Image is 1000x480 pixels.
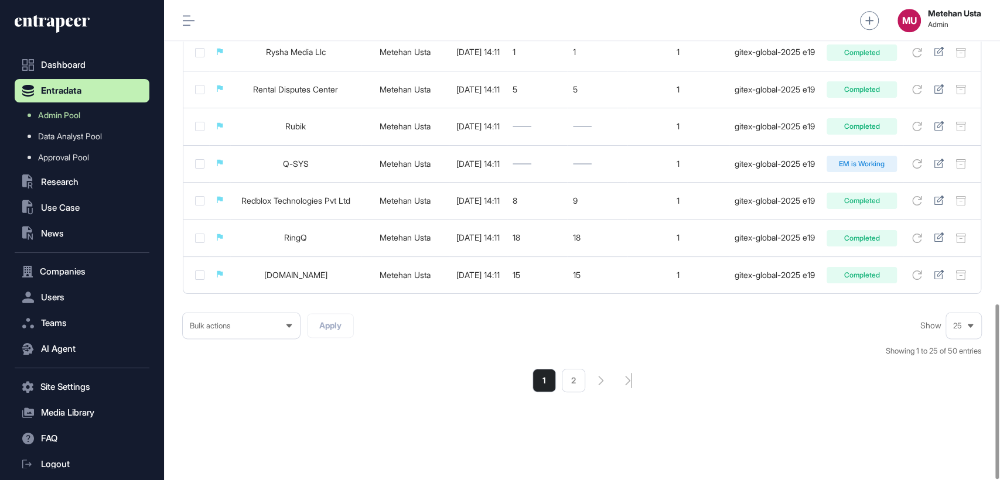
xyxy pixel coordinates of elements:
div: Completed [827,44,897,61]
span: Logout [41,460,70,469]
div: Completed [827,267,897,283]
div: 1 [513,47,561,57]
a: Dashboard [15,53,149,77]
div: Completed [827,193,897,209]
div: 1 [633,47,723,57]
div: 15 [573,270,622,280]
a: Metehan Usta [380,270,431,280]
a: Rubik [285,121,306,131]
div: 1 [573,47,622,57]
button: Use Case [15,196,149,220]
div: 8 [513,196,561,205]
div: 1 [633,196,723,205]
div: [DATE] 14:11 [455,233,501,242]
span: Approval Pool [38,153,89,162]
a: 2 [562,369,585,392]
a: Data Analyst Pool [21,126,149,147]
span: AI Agent [41,344,76,354]
div: Completed [827,230,897,246]
button: MU [897,9,921,32]
div: [DATE] 14:11 [455,85,501,94]
div: gitex-global-2025 e19 [735,85,815,94]
span: Media Library [41,408,94,417]
a: Metehan Usta [380,159,431,169]
button: Companies [15,260,149,283]
a: Redblox Technologies Pvt Ltd [241,196,350,205]
a: Q-SYS [283,159,309,169]
div: 1 [633,85,723,94]
span: Research [41,177,79,187]
a: Metehan Usta [380,84,431,94]
span: Data Analyst Pool [38,132,102,141]
button: Teams [15,311,149,335]
div: 18 [513,233,561,242]
a: Rental Disputes Center [253,84,338,94]
span: Teams [41,318,67,328]
button: Site Settings [15,375,149,399]
a: 1 [533,369,556,392]
div: EM is Working [827,156,897,172]
div: 1 [633,233,723,242]
button: Research [15,170,149,194]
span: News [41,229,64,238]
a: Metehan Usta [380,47,431,57]
span: Site Settings [40,382,90,392]
button: Media Library [15,401,149,424]
div: gitex-global-2025 e19 [735,159,815,169]
span: Admin Pool [38,111,80,120]
button: FAQ [15,427,149,450]
div: [DATE] 14:11 [455,47,501,57]
button: Entradata [15,79,149,102]
button: AI Agent [15,337,149,361]
a: Metehan Usta [380,232,431,242]
div: 1 [633,122,723,131]
div: 5 [573,85,622,94]
a: Metehan Usta [380,196,431,205]
a: search-pagination-last-page-button [625,373,632,388]
div: gitex-global-2025 e19 [735,233,815,242]
span: Entradata [41,86,81,95]
a: Logout [15,452,149,476]
a: search-pagination-next-button [598,376,604,385]
span: 25 [953,321,962,330]
span: Admin [928,20,981,29]
div: gitex-global-2025 e19 [735,196,815,205]
span: Dashboard [41,60,86,70]
a: Admin Pool [21,105,149,126]
div: [DATE] 14:11 [455,159,501,169]
div: Completed [827,81,897,98]
div: 1 [633,270,723,280]
span: Users [41,293,64,302]
div: gitex-global-2025 e19 [735,122,815,131]
div: 9 [573,196,622,205]
div: Showing 1 to 25 of 50 entries [886,345,981,357]
span: FAQ [41,434,57,443]
div: 15 [513,270,561,280]
button: Users [15,286,149,309]
div: [DATE] 14:11 [455,270,501,280]
button: News [15,222,149,245]
div: 1 [633,159,723,169]
div: [DATE] 14:11 [455,122,501,131]
a: RingQ [284,232,307,242]
div: 18 [573,233,622,242]
div: gitex-global-2025 e19 [735,270,815,280]
span: Companies [40,267,86,276]
a: Metehan Usta [380,121,431,131]
strong: Metehan Usta [928,9,981,18]
div: 5 [513,85,561,94]
span: Bulk actions [190,321,230,330]
div: [DATE] 14:11 [455,196,501,205]
a: [DOMAIN_NAME] [264,270,327,280]
a: Approval Pool [21,147,149,168]
span: Show [920,321,941,330]
div: Completed [827,118,897,135]
a: Rysha Media Llc [266,47,326,57]
div: gitex-global-2025 e19 [735,47,815,57]
span: Use Case [41,203,80,212]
